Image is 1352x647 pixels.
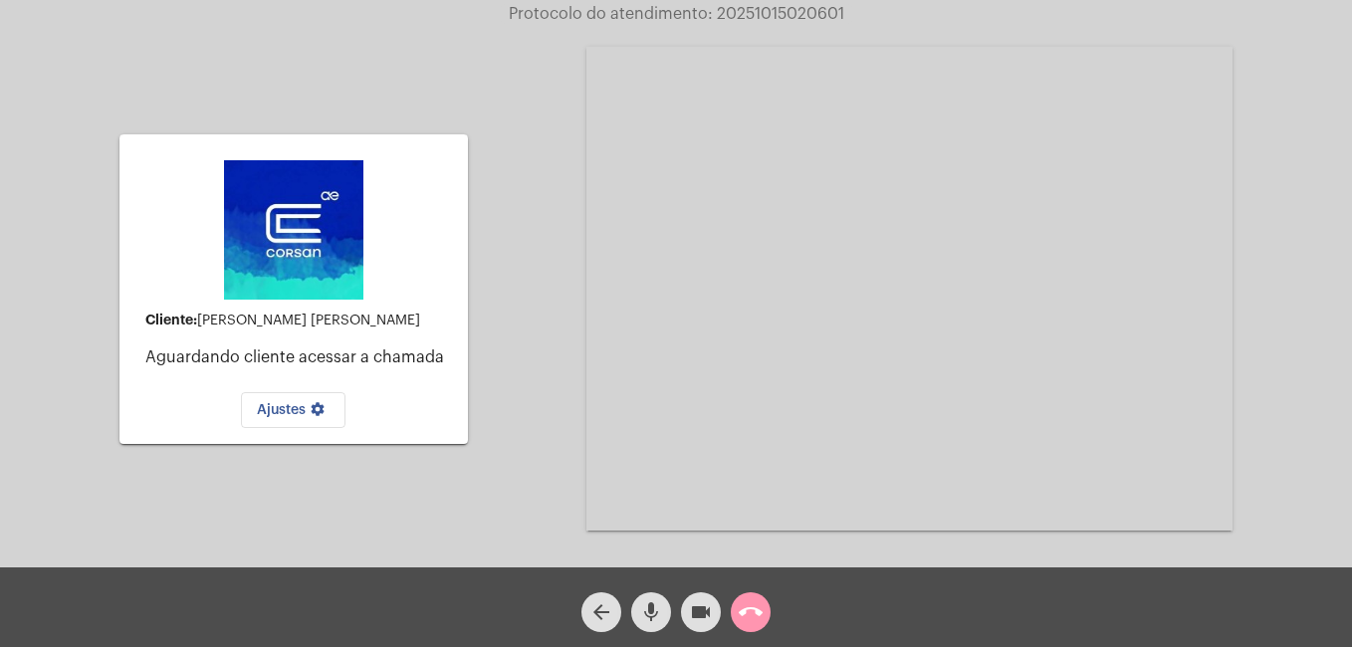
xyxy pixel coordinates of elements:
[639,600,663,624] mat-icon: mic
[306,401,330,425] mat-icon: settings
[224,160,363,300] img: d4669ae0-8c07-2337-4f67-34b0df7f5ae4.jpeg
[257,403,330,417] span: Ajustes
[509,6,844,22] span: Protocolo do atendimento: 20251015020601
[589,600,613,624] mat-icon: arrow_back
[739,600,763,624] mat-icon: call_end
[689,600,713,624] mat-icon: videocam
[241,392,345,428] button: Ajustes
[145,313,197,326] strong: Cliente:
[145,348,452,366] p: Aguardando cliente acessar a chamada
[145,313,452,328] div: [PERSON_NAME] [PERSON_NAME]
